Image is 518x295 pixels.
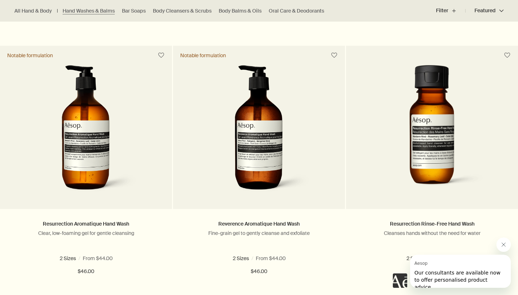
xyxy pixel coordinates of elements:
img: Resurrection Rinse-Free Hand Wash in amber plastic bottle [364,65,500,198]
p: Fine-grain gel to gently cleanse and exfoliate [184,230,334,236]
button: Save to cabinet [501,49,514,62]
a: Bar Soaps [122,8,146,14]
span: $46.00 [251,267,267,276]
a: Oral Care & Deodorants [269,8,324,14]
span: 16.9 fl oz refill [90,255,123,262]
div: Aesop says "Our consultants are available now to offer personalised product advice.". Open messag... [393,237,511,288]
span: 16.9 fl oz [226,255,249,262]
iframe: Close message from Aesop [496,237,511,252]
a: Reverence Aromatique Hand Wash with pump [173,65,345,209]
a: Resurrection Rinse-Free Hand Wash in amber plastic bottle [346,65,518,209]
a: Body Cleansers & Scrubs [153,8,212,14]
button: Filter [436,2,465,19]
button: Save to cabinet [328,49,341,62]
p: Clear, low-foaming gel for gentle cleansing [11,230,161,236]
span: 16.9 fl oz [53,255,76,262]
img: Resurrection Aromatique Hand Wash with pump [32,65,140,198]
a: Resurrection Aromatique Hand Wash [43,221,129,227]
span: Our consultants are available now to offer personalised product advice. [4,15,90,35]
a: Body Balms & Oils [219,8,262,14]
a: Reverence Aromatique Hand Wash [218,221,300,227]
iframe: Message from Aesop [410,255,511,288]
a: All Hand & Body [14,8,52,14]
span: 16.9 fl oz refill [263,255,296,262]
div: Notable formulation [180,52,226,59]
iframe: no content [393,273,407,288]
div: Notable formulation [7,52,53,59]
button: Save to cabinet [155,49,168,62]
a: Resurrection Rinse-Free Hand Wash [390,221,474,227]
p: Cleanses hands without the need for water [357,230,507,236]
img: Reverence Aromatique Hand Wash with pump [205,65,313,198]
span: $46.00 [78,267,94,276]
a: Hand Washes & Balms [63,8,115,14]
button: Featured [465,2,504,19]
